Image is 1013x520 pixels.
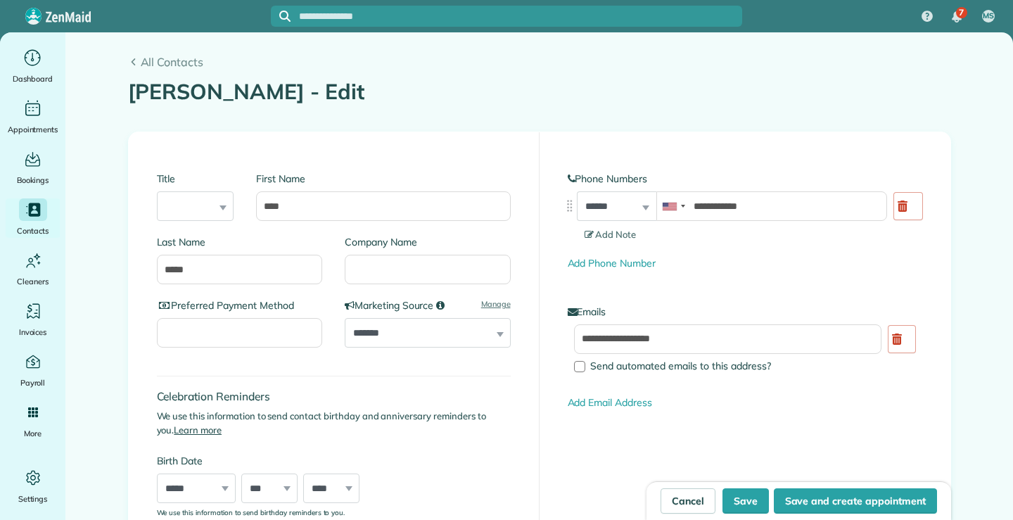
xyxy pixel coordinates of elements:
[17,173,49,187] span: Bookings
[722,488,769,514] button: Save
[6,198,60,238] a: Contacts
[481,298,511,310] a: Manage
[20,376,46,390] span: Payroll
[157,391,511,402] h4: Celebration Reminders
[271,11,291,22] button: Focus search
[942,1,971,32] div: 7 unread notifications
[17,224,49,238] span: Contacts
[6,350,60,390] a: Payroll
[568,172,922,186] label: Phone Numbers
[8,122,58,137] span: Appointments
[157,298,323,312] label: Preferred Payment Method
[174,424,222,436] a: Learn more
[568,305,922,319] label: Emails
[13,72,53,86] span: Dashboard
[157,454,393,468] label: Birth Date
[983,11,994,22] span: MS
[345,235,511,249] label: Company Name
[157,410,511,437] p: We use this information to send contact birthday and anniversary reminders to you.
[141,53,951,70] span: All Contacts
[568,396,652,409] a: Add Email Address
[128,80,951,103] h1: [PERSON_NAME] - Edit
[6,46,60,86] a: Dashboard
[24,426,42,440] span: More
[6,467,60,506] a: Settings
[6,148,60,187] a: Bookings
[18,492,48,506] span: Settings
[585,229,637,240] span: Add Note
[157,508,345,516] sub: We use this information to send birthday reminders to you.
[959,7,964,18] span: 7
[345,298,511,312] label: Marketing Source
[19,325,47,339] span: Invoices
[774,488,937,514] button: Save and create appointment
[279,11,291,22] svg: Focus search
[157,172,234,186] label: Title
[568,257,656,269] a: Add Phone Number
[562,198,577,213] img: drag_indicator-119b368615184ecde3eda3c64c821f6cf29d3e2b97b89ee44bc31753036683e5.png
[157,235,323,249] label: Last Name
[128,53,951,70] a: All Contacts
[6,249,60,288] a: Cleaners
[657,192,689,220] div: United States: +1
[256,172,510,186] label: First Name
[6,300,60,339] a: Invoices
[6,97,60,137] a: Appointments
[661,488,715,514] a: Cancel
[17,274,49,288] span: Cleaners
[590,360,771,372] span: Send automated emails to this address?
